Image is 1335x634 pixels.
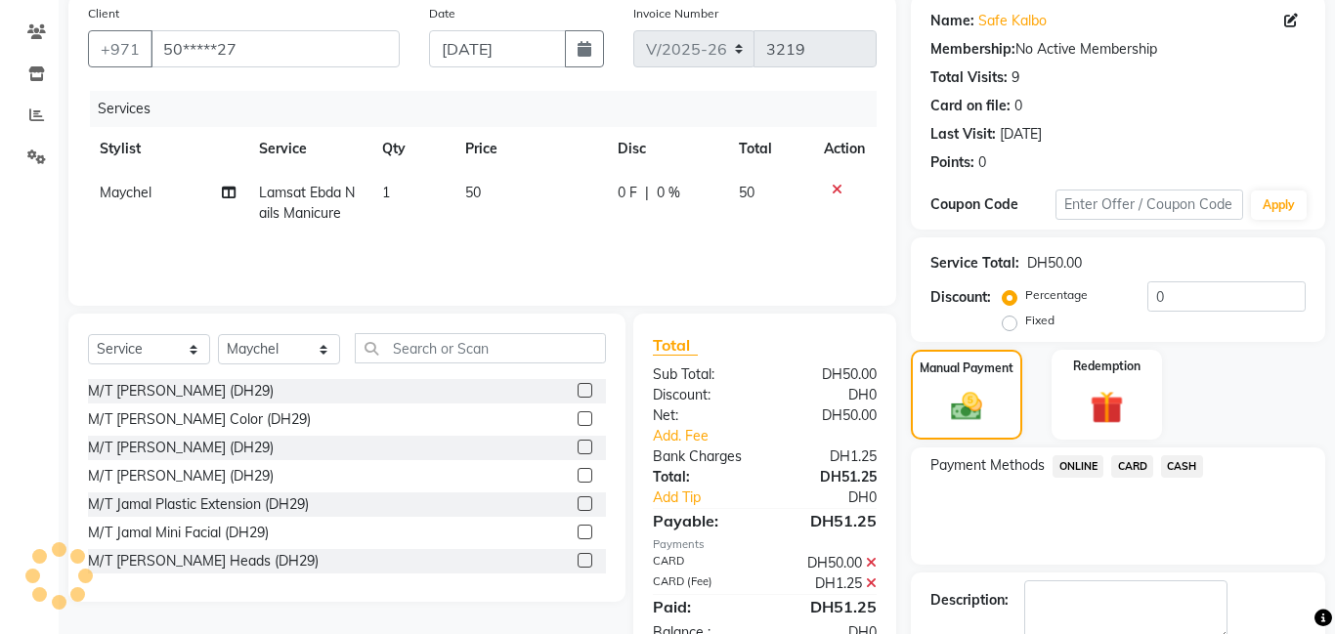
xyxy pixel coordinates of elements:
[765,405,892,426] div: DH50.00
[930,96,1011,116] div: Card on file:
[812,127,877,171] th: Action
[765,446,892,467] div: DH1.25
[930,455,1045,476] span: Payment Methods
[638,595,765,618] div: Paid:
[1055,190,1243,220] input: Enter Offer / Coupon Code
[88,381,274,402] div: M/T [PERSON_NAME] (DH29)
[930,124,996,145] div: Last Visit:
[765,595,892,618] div: DH51.25
[88,466,274,486] div: M/T [PERSON_NAME] (DH29)
[638,487,786,508] a: Add Tip
[100,184,151,201] span: Maychel
[1025,312,1055,329] label: Fixed
[930,67,1008,88] div: Total Visits:
[638,573,765,594] div: CARD (Fee)
[88,551,319,571] div: M/T [PERSON_NAME] Heads (DH29)
[930,152,974,173] div: Points:
[941,389,992,425] img: _cash.svg
[382,184,390,201] span: 1
[1012,67,1019,88] div: 9
[355,333,606,363] input: Search or Scan
[259,184,355,222] span: Lamsat Ebda Nails Manicure
[638,553,765,573] div: CARD
[765,509,892,532] div: DH51.25
[90,91,891,127] div: Services
[88,409,311,430] div: M/T [PERSON_NAME] Color (DH29)
[657,183,680,203] span: 0 %
[638,446,765,467] div: Bank Charges
[930,11,974,31] div: Name:
[465,184,481,201] span: 50
[88,127,247,171] th: Stylist
[930,287,991,308] div: Discount:
[920,359,1013,377] label: Manual Payment
[739,184,754,201] span: 50
[765,385,892,405] div: DH0
[151,30,400,67] input: Search by Name/Mobile/Email/Code
[1027,253,1082,274] div: DH50.00
[765,573,892,594] div: DH1.25
[978,152,986,173] div: 0
[638,467,765,487] div: Total:
[765,364,892,385] div: DH50.00
[930,39,1306,60] div: No Active Membership
[638,405,765,426] div: Net:
[1053,455,1103,478] span: ONLINE
[88,30,152,67] button: +971
[1073,358,1141,375] label: Redemption
[930,194,1055,215] div: Coupon Code
[1251,190,1307,220] button: Apply
[978,11,1047,31] a: Safe Kalbo
[606,127,727,171] th: Disc
[638,426,891,446] a: Add. Fee
[638,385,765,405] div: Discount:
[638,364,765,385] div: Sub Total:
[645,183,649,203] span: |
[930,253,1019,274] div: Service Total:
[653,536,877,553] div: Payments
[930,39,1015,60] div: Membership:
[453,127,607,171] th: Price
[88,523,269,543] div: M/T Jamal Mini Facial (DH29)
[638,509,765,532] div: Payable:
[88,494,309,515] div: M/T Jamal Plastic Extension (DH29)
[1161,455,1203,478] span: CASH
[1000,124,1042,145] div: [DATE]
[1025,286,1088,304] label: Percentage
[653,335,698,356] span: Total
[786,487,891,508] div: DH0
[930,590,1009,611] div: Description:
[370,127,452,171] th: Qty
[88,5,119,22] label: Client
[429,5,455,22] label: Date
[1014,96,1022,116] div: 0
[727,127,812,171] th: Total
[765,467,892,487] div: DH51.25
[1080,387,1134,428] img: _gift.svg
[247,127,371,171] th: Service
[633,5,718,22] label: Invoice Number
[765,553,892,573] div: DH50.00
[1111,455,1153,478] span: CARD
[88,438,274,458] div: M/T [PERSON_NAME] (DH29)
[618,183,637,203] span: 0 F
